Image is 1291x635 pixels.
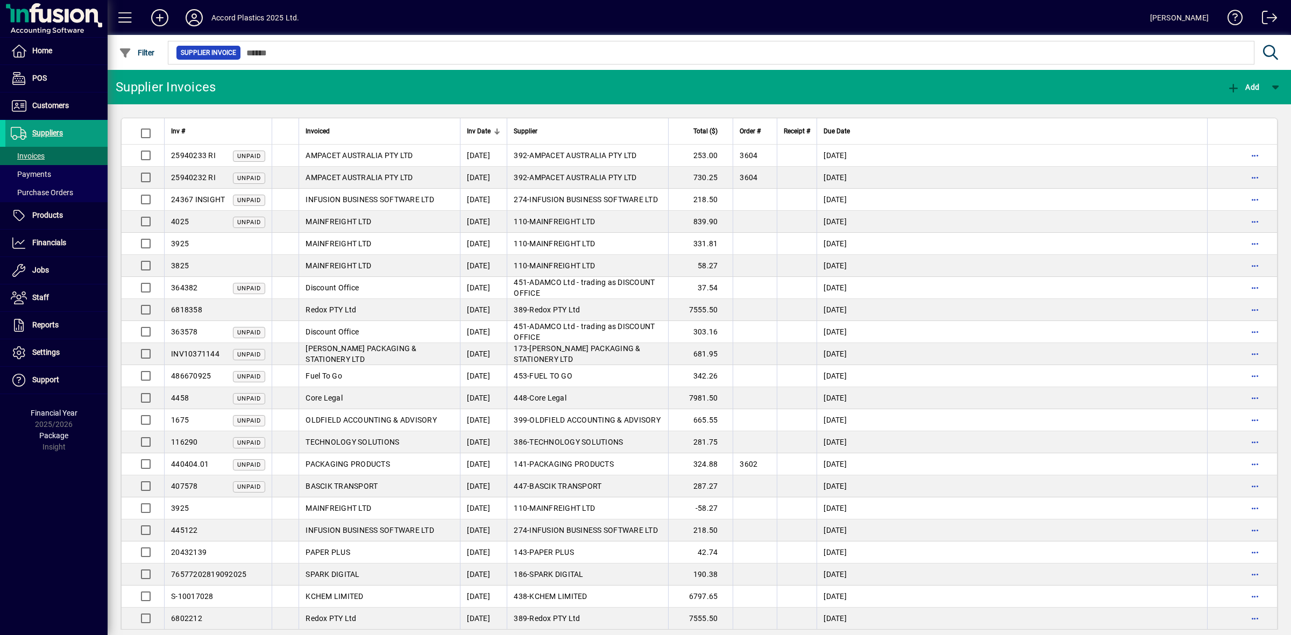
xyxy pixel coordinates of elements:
span: 486670925 [171,372,211,380]
td: [DATE] [817,541,1207,563]
span: Filter [119,48,155,57]
span: SPARK DIGITAL [529,570,583,579]
span: 24367 INSIGHT [171,195,225,204]
td: 303.16 [668,321,733,343]
td: 253.00 [668,145,733,167]
td: [DATE] [460,211,507,233]
span: Purchase Orders [11,188,73,197]
span: Financial Year [31,409,77,417]
span: Package [39,431,68,440]
span: INFUSION BUSINESS SOFTWARE LTD [306,195,434,204]
td: - [507,387,668,409]
span: Unpaid [237,417,261,424]
td: 331.81 [668,233,733,255]
span: Supplier Invoice [181,47,236,58]
span: Unpaid [237,175,261,182]
td: - [507,541,668,563]
span: Due Date [824,125,850,137]
td: 37.54 [668,277,733,299]
td: - [507,321,668,343]
span: Support [32,375,59,384]
button: More options [1246,411,1264,429]
a: Financials [5,230,108,256]
td: [DATE] [817,563,1207,586]
span: AMPACET AUSTRALIA PTY LTD [529,151,636,160]
td: [DATE] [460,277,507,299]
span: Redox PTY Ltd [306,305,356,314]
td: - [507,145,668,167]
span: BASCIK TRANSPORT [306,482,378,490]
span: OLDFIELD ACCOUNTING & ADVISORY [529,416,661,424]
td: - [507,189,668,211]
span: 25940232 RI [171,173,216,182]
td: 6797.65 [668,586,733,608]
span: Add [1227,83,1259,91]
button: More options [1246,147,1264,164]
span: Unpaid [237,439,261,446]
span: 6802212 [171,614,202,623]
span: 3825 [171,261,189,270]
span: 453 [514,372,527,380]
td: - [507,453,668,475]
span: AMPACET AUSTRALIA PTY LTD [306,173,413,182]
td: [DATE] [817,608,1207,630]
span: 274 [514,526,527,534]
span: 173 [514,344,527,353]
span: 451 [514,322,527,331]
button: More options [1246,191,1264,208]
td: [DATE] [817,255,1207,277]
td: - [507,167,668,189]
span: 445122 [171,526,198,534]
td: [DATE] [817,365,1207,387]
td: [DATE] [817,321,1207,343]
td: - [507,365,668,387]
td: [DATE] [817,431,1207,453]
span: MAINFREIGHT LTD [306,504,371,512]
span: BASCIK TRANSPORT [529,482,601,490]
span: Unpaid [237,285,261,292]
td: [DATE] [817,409,1207,431]
button: Add [1224,77,1262,97]
td: [DATE] [817,277,1207,299]
div: Supplier [514,125,662,137]
div: Inv # [171,125,265,137]
button: Add [143,8,177,27]
span: 3604 [740,151,757,160]
span: AMPACET AUSTRALIA PTY LTD [529,173,636,182]
span: 76577202819092025 [171,570,246,579]
div: Accord Plastics 2025 Ltd. [211,9,299,26]
button: More options [1246,433,1264,451]
span: FUEL TO GO [529,372,572,380]
td: [DATE] [460,409,507,431]
span: 399 [514,416,527,424]
td: - [507,409,668,431]
td: - [507,431,668,453]
span: Total ($) [693,125,718,137]
span: Discount Office [306,283,359,292]
a: Purchase Orders [5,183,108,202]
span: Invoiced [306,125,330,137]
a: Customers [5,92,108,119]
td: [DATE] [460,343,507,365]
span: Redox PTY Ltd [529,614,580,623]
a: Logout [1254,2,1278,37]
span: [PERSON_NAME] PACKAGING & STATIONERY LTD [514,344,640,363]
span: 116290 [171,438,198,446]
span: Payments [11,170,51,179]
span: 447 [514,482,527,490]
span: 110 [514,217,527,226]
span: INFUSION BUSINESS SOFTWARE LTD [529,195,658,204]
button: More options [1246,588,1264,605]
span: MAINFREIGHT LTD [306,217,371,226]
span: 110 [514,504,527,512]
td: - [507,519,668,541]
span: PAPER PLUS [306,548,350,556]
div: Total ($) [675,125,727,137]
span: Unpaid [237,461,261,468]
span: 407578 [171,482,198,490]
td: - [507,299,668,321]
td: - [507,255,668,277]
div: Due Date [824,125,1201,137]
span: MAINFREIGHT LTD [529,261,595,270]
td: 58.27 [668,255,733,277]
